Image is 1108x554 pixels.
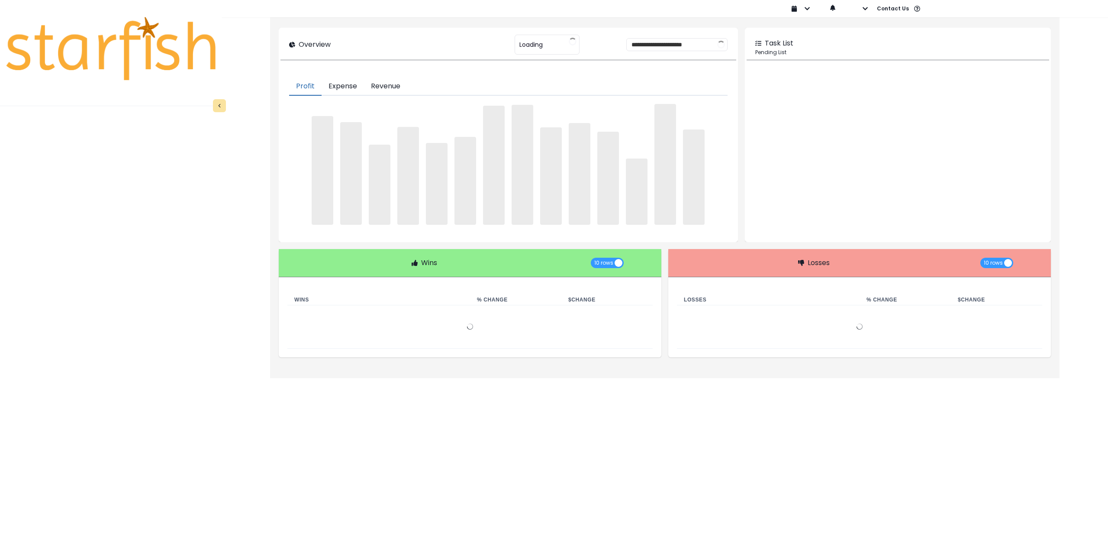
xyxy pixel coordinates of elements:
span: ‌ [597,132,619,225]
span: ‌ [340,122,362,225]
span: ‌ [512,105,533,224]
span: ‌ [683,130,705,225]
th: $ Change [561,295,653,305]
span: ‌ [654,104,676,225]
span: ‌ [312,116,333,225]
span: 10 rows [984,258,1003,268]
button: Expense [322,78,364,96]
span: Loading [519,36,543,54]
p: Losses [808,258,830,268]
span: 10 rows [594,258,613,268]
p: Task List [765,38,793,49]
span: ‌ [626,159,647,225]
p: Pending List [755,49,1040,56]
span: ‌ [454,137,476,225]
span: ‌ [369,145,390,225]
th: % Change [860,295,951,305]
th: % Change [470,295,561,305]
span: ‌ [540,127,562,224]
span: ‌ [483,106,505,224]
button: Revenue [364,78,407,96]
span: ‌ [569,123,590,225]
th: Losses [677,295,860,305]
span: ‌ [397,127,419,225]
th: $ Change [951,295,1042,305]
button: Profit [289,78,322,96]
p: Wins [421,258,437,268]
p: Overview [299,39,331,50]
span: ‌ [426,143,448,225]
th: Wins [287,295,470,305]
